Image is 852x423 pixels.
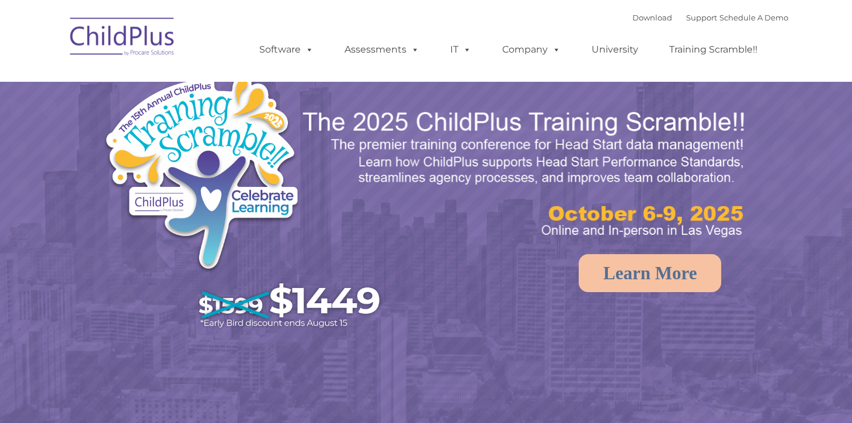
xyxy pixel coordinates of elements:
[632,13,672,22] a: Download
[580,38,650,61] a: University
[658,38,769,61] a: Training Scramble!!
[491,38,572,61] a: Company
[333,38,431,61] a: Assessments
[632,13,788,22] font: |
[579,254,721,292] a: Learn More
[248,38,325,61] a: Software
[439,38,483,61] a: IT
[686,13,717,22] a: Support
[719,13,788,22] a: Schedule A Demo
[64,9,181,68] img: ChildPlus by Procare Solutions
